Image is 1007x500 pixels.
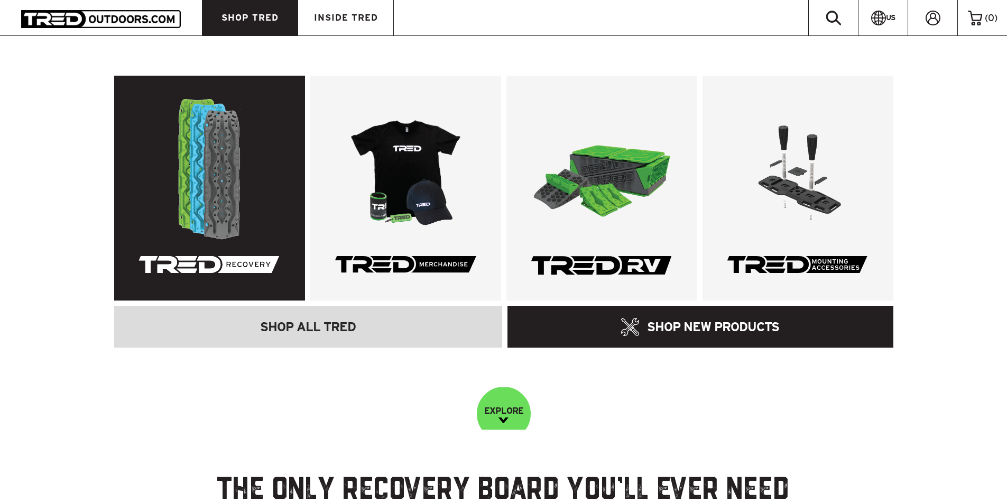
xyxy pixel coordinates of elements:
img: TRED Outdoors America [21,10,181,28]
span: INSIDE TRED [314,13,378,22]
span: SHOP TRED [221,13,279,22]
img: down-image [498,417,509,423]
span: ( ) [985,13,997,23]
a: SHOP NEW PRODUCTS [507,306,893,348]
a: EXPLORE [477,387,531,441]
img: cart-icon [968,11,982,25]
span: 0 [988,13,994,23]
a: SHOP ALL TRED [114,306,503,348]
